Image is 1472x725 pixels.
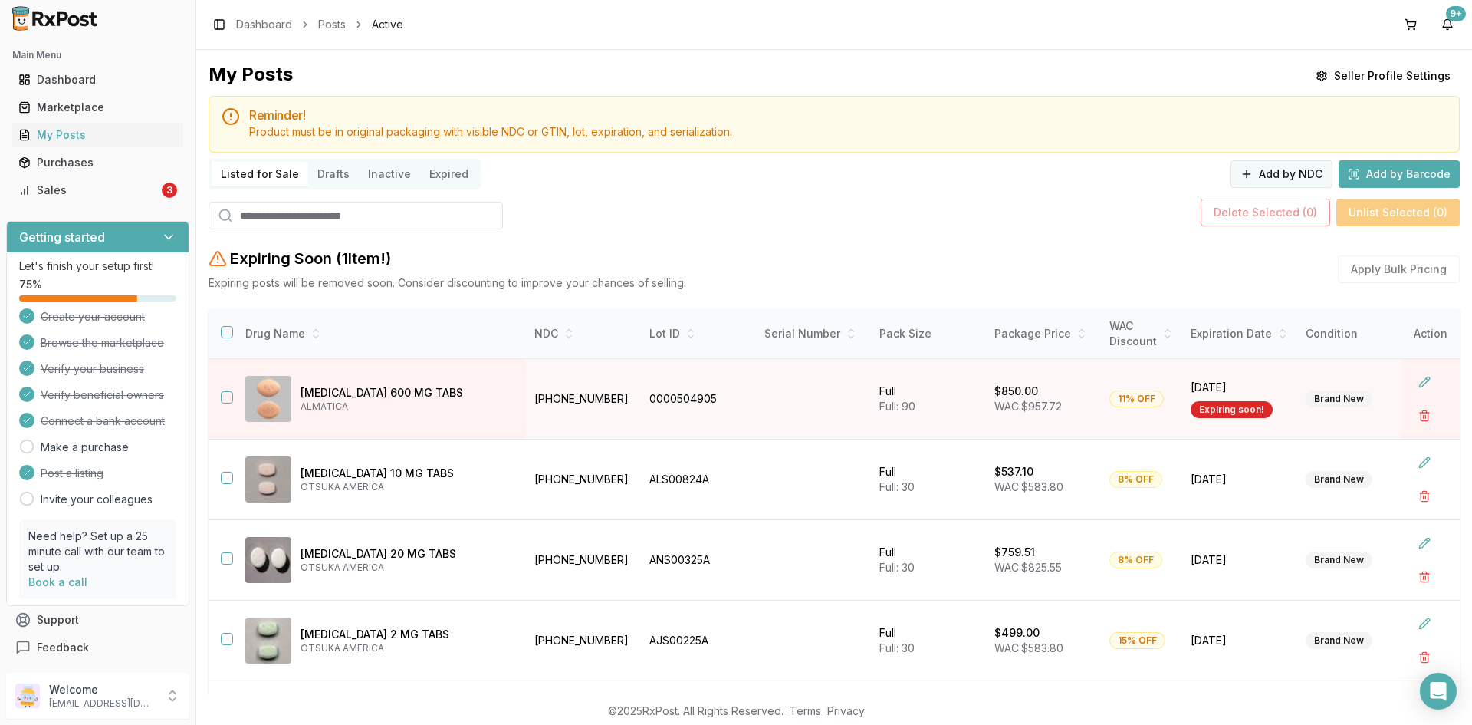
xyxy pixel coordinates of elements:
[1191,552,1287,568] span: [DATE]
[525,601,640,681] td: [PHONE_NUMBER]
[1411,449,1438,476] button: Edit
[6,178,189,203] button: Sales3
[994,480,1063,493] span: WAC: $583.80
[301,466,513,481] p: [MEDICAL_DATA] 10 MG TABS
[41,440,129,455] a: Make a purchase
[649,326,746,341] div: Lot ID
[1420,673,1457,710] div: Open Intercom Messenger
[640,520,755,601] td: ANS00325A
[525,440,640,520] td: [PHONE_NUMBER]
[994,561,1062,574] span: WAC: $825.55
[1411,529,1438,557] button: Edit
[1411,644,1438,671] button: Delete
[870,520,985,601] td: Full
[6,6,104,31] img: RxPost Logo
[1411,402,1438,430] button: Delete
[301,385,513,400] p: [MEDICAL_DATA] 600 MG TABS
[994,641,1063,654] span: WAC: $583.80
[12,94,183,121] a: Marketplace
[1306,552,1372,568] div: Brand New
[249,124,1447,140] div: Product must be in original packaging with visible NDC or GTIN, lot, expiration, and serialization.
[994,384,1038,399] p: $850.00
[372,17,403,32] span: Active
[764,326,861,341] div: Serial Number
[19,228,105,246] h3: Getting started
[994,326,1091,341] div: Package Price
[41,466,103,481] span: Post a listing
[41,414,165,429] span: Connect a bank account
[245,618,291,664] img: Abilify 2 MG TABS
[12,149,183,176] a: Purchases
[41,492,153,507] a: Invite your colleagues
[18,183,159,198] div: Sales
[870,440,985,520] td: Full
[245,326,513,341] div: Drug Name
[1109,391,1164,407] div: 11% OFF
[1411,563,1438,591] button: Delete
[525,520,640,601] td: [PHONE_NUMBER]
[1401,309,1460,359] th: Action
[1339,160,1460,188] button: Add by Barcode
[212,162,308,186] button: Listed for Sale
[879,400,915,413] span: Full: 90
[994,625,1040,641] p: $499.00
[359,162,420,186] button: Inactive
[994,545,1035,560] p: $759.51
[41,361,144,377] span: Verify your business
[249,109,1447,121] h5: Reminder!
[994,464,1033,479] p: $537.10
[301,546,513,562] p: [MEDICAL_DATA] 20 MG TABS
[6,68,189,92] button: Dashboard
[28,529,167,575] p: Need help? Set up a 25 minute call with our team to set up.
[1230,160,1332,188] button: Add by NDC
[18,72,177,87] div: Dashboard
[236,17,292,32] a: Dashboard
[301,562,513,574] p: OTSUKA AMERICA
[49,682,156,697] p: Welcome
[6,634,189,661] button: Feedback
[41,387,164,403] span: Verify beneficial owners
[1191,401,1273,418] div: Expiring soon!
[18,100,177,115] div: Marketplace
[230,248,391,269] h2: Expiring Soon ( 1 Item !)
[1306,471,1372,488] div: Brand New
[209,62,293,90] div: My Posts
[18,155,177,170] div: Purchases
[1435,12,1460,37] button: 9+
[420,162,478,186] button: Expired
[1446,6,1466,21] div: 9+
[827,704,865,717] a: Privacy
[640,440,755,520] td: ALS00824A
[301,400,513,413] p: ALMATICA
[534,326,631,341] div: NDC
[37,640,89,655] span: Feedback
[1109,318,1172,349] div: WAC Discount
[41,309,145,325] span: Create your account
[870,359,985,440] td: Full
[15,684,40,708] img: User avatar
[18,127,177,143] div: My Posts
[1411,610,1438,638] button: Edit
[1191,380,1287,395] span: [DATE]
[28,575,87,588] a: Book a call
[19,259,176,274] p: Let's finish your setup first!
[1109,632,1165,649] div: 15% OFF
[301,627,513,642] p: [MEDICAL_DATA] 2 MG TABS
[19,277,42,292] span: 75 %
[1109,552,1162,568] div: 8% OFF
[1306,632,1372,649] div: Brand New
[6,95,189,120] button: Marketplace
[879,480,915,493] span: Full: 30
[1306,62,1460,90] button: Seller Profile Settings
[1306,391,1372,407] div: Brand New
[640,601,755,681] td: AJS00225A
[1191,633,1287,648] span: [DATE]
[12,176,183,204] a: Sales3
[525,359,640,440] td: [PHONE_NUMBER]
[41,335,164,351] span: Browse the marketplace
[1411,368,1438,396] button: Edit
[318,17,346,32] a: Posts
[301,642,513,654] p: OTSUKA AMERICA
[1296,309,1411,359] th: Condition
[245,456,291,503] img: Abilify 10 MG TABS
